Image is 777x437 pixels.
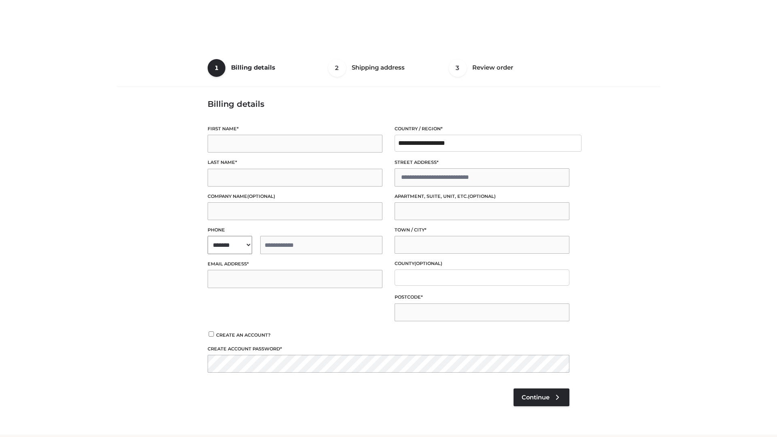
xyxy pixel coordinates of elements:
span: Billing details [231,64,275,71]
label: Country / Region [395,125,569,133]
span: (optional) [247,193,275,199]
span: Continue [522,394,550,401]
a: Continue [514,388,569,406]
label: County [395,260,569,267]
span: (optional) [414,261,442,266]
span: 1 [208,59,225,77]
span: Create an account? [216,332,271,338]
label: Create account password [208,345,569,353]
label: First name [208,125,382,133]
label: Last name [208,159,382,166]
label: Email address [208,260,382,268]
span: 3 [449,59,467,77]
label: Postcode [395,293,569,301]
span: 2 [328,59,346,77]
label: Town / City [395,226,569,234]
input: Create an account? [208,331,215,337]
span: (optional) [468,193,496,199]
span: Shipping address [352,64,405,71]
label: Street address [395,159,569,166]
label: Phone [208,226,382,234]
h3: Billing details [208,99,569,109]
span: Review order [472,64,513,71]
label: Apartment, suite, unit, etc. [395,193,569,200]
label: Company name [208,193,382,200]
